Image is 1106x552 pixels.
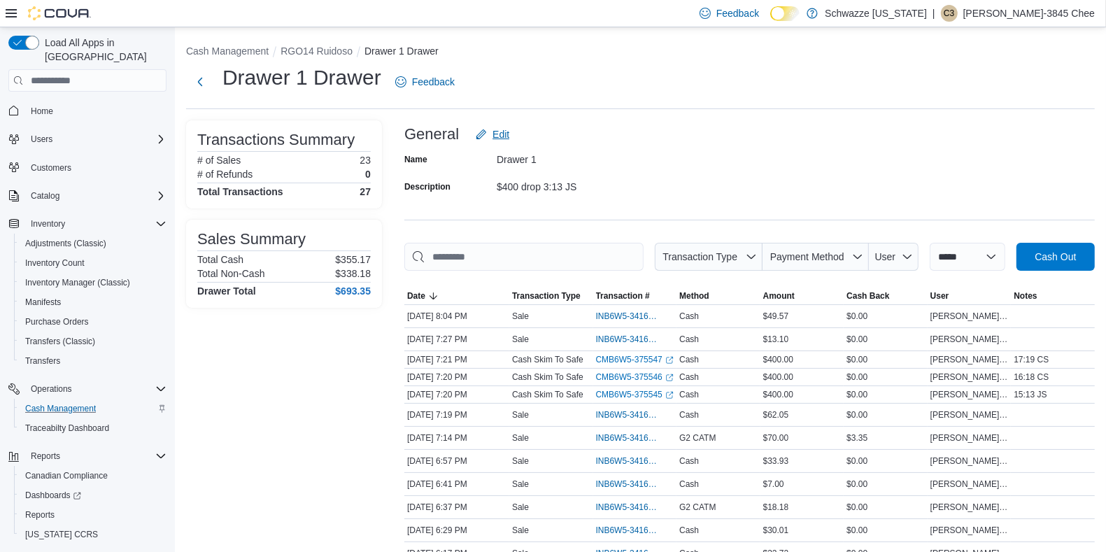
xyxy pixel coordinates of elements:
[25,160,77,176] a: Customers
[20,294,66,311] a: Manifests
[364,45,439,57] button: Drawer 1 Drawer
[512,354,583,365] p: Cash Skim To Safe
[31,451,60,462] span: Reports
[930,479,1009,490] span: [PERSON_NAME] - 4118 [PERSON_NAME]
[25,316,89,327] span: Purchase Orders
[679,525,699,536] span: Cash
[665,391,674,399] svg: External link
[404,476,509,493] div: [DATE] 6:41 PM
[360,186,371,197] h4: 27
[1014,371,1049,383] span: 16:18 CS
[404,406,509,423] div: [DATE] 7:19 PM
[197,285,256,297] h4: Drawer Total
[763,409,789,420] span: $62.05
[679,334,699,345] span: Cash
[335,285,371,297] h4: $693.35
[197,254,243,265] h6: Total Cash
[20,235,166,252] span: Adjustments (Classic)
[25,131,58,148] button: Users
[596,311,660,322] span: INB6W5-3416946
[512,290,581,302] span: Transaction Type
[596,502,660,513] span: INB6W5-3416569
[844,331,928,348] div: $0.00
[497,176,684,192] div: $400 drop 3:13 JS
[20,274,166,291] span: Inventory Manager (Classic)
[844,288,928,304] button: Cash Back
[596,499,674,516] button: INB6W5-3416569
[662,251,737,262] span: Transaction Type
[930,455,1009,467] span: [PERSON_NAME] - 4118 [PERSON_NAME]
[593,288,677,304] button: Transaction #
[20,400,101,417] a: Cash Management
[512,455,529,467] p: Sale
[25,423,109,434] span: Traceabilty Dashboard
[679,479,699,490] span: Cash
[930,290,949,302] span: User
[404,369,509,385] div: [DATE] 7:20 PM
[14,418,172,438] button: Traceabilty Dashboard
[20,467,166,484] span: Canadian Compliance
[596,334,660,345] span: INB6W5-3416785
[512,311,529,322] p: Sale
[31,190,59,201] span: Catalog
[25,238,106,249] span: Adjustments (Classic)
[14,292,172,312] button: Manifests
[20,333,101,350] a: Transfers (Classic)
[3,379,172,399] button: Operations
[25,403,96,414] span: Cash Management
[404,243,644,271] input: This is a search bar. As you type, the results lower in the page will automatically filter.
[596,371,674,383] a: CMB6W5-375546External link
[25,381,166,397] span: Operations
[928,288,1012,304] button: User
[1016,243,1095,271] button: Cash Out
[512,371,583,383] p: Cash Skim To Safe
[676,288,760,304] button: Method
[20,274,136,291] a: Inventory Manager (Classic)
[844,522,928,539] div: $0.00
[20,333,166,350] span: Transfers (Classic)
[509,288,593,304] button: Transaction Type
[20,507,166,523] span: Reports
[31,218,65,229] span: Inventory
[25,101,166,119] span: Home
[763,525,789,536] span: $30.01
[186,44,1095,61] nav: An example of EuiBreadcrumbs
[512,502,529,513] p: Sale
[404,126,459,143] h3: General
[404,154,427,165] label: Name
[3,446,172,466] button: Reports
[25,448,66,465] button: Reports
[197,231,306,248] h3: Sales Summary
[930,334,1009,345] span: [PERSON_NAME] - 4118 [PERSON_NAME]
[846,290,889,302] span: Cash Back
[763,290,795,302] span: Amount
[31,106,53,117] span: Home
[512,479,529,490] p: Sale
[930,389,1009,400] span: [PERSON_NAME]-3845 Chee
[930,354,1009,365] span: [PERSON_NAME]-3845 Chee
[512,525,529,536] p: Sale
[404,430,509,446] div: [DATE] 7:14 PM
[844,476,928,493] div: $0.00
[25,470,108,481] span: Canadian Compliance
[763,455,789,467] span: $33.93
[28,6,91,20] img: Cova
[596,331,674,348] button: INB6W5-3416785
[596,409,660,420] span: INB6W5-3416765
[14,234,172,253] button: Adjustments (Classic)
[25,381,78,397] button: Operations
[844,430,928,446] div: $3.35
[512,389,583,400] p: Cash Skim To Safe
[20,353,66,369] a: Transfers
[25,448,166,465] span: Reports
[770,6,800,21] input: Dark Mode
[197,155,241,166] h6: # of Sales
[25,131,166,148] span: Users
[470,120,515,148] button: Edit
[679,290,709,302] span: Method
[20,487,87,504] a: Dashboards
[716,6,759,20] span: Feedback
[3,100,172,120] button: Home
[3,186,172,206] button: Catalog
[497,148,684,165] div: Drawer 1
